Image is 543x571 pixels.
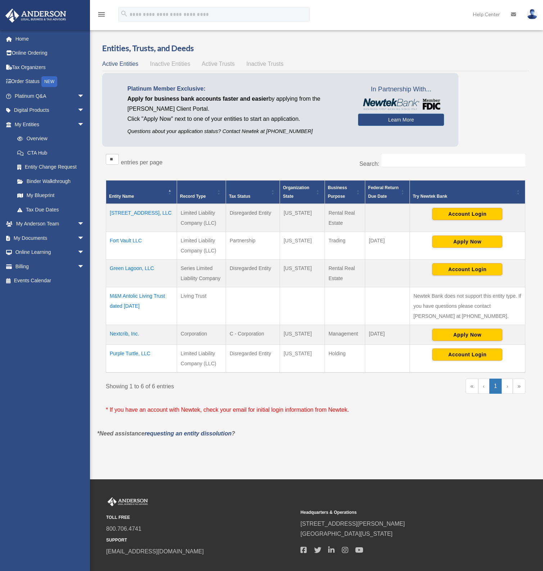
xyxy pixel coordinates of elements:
td: Limited Liability Company (LLC) [177,345,226,373]
a: Platinum Q&Aarrow_drop_down [5,89,95,103]
td: Corporation [177,325,226,345]
span: Federal Return Due Date [368,185,399,199]
td: [US_STATE] [280,232,325,260]
p: * If you have an account with Newtek, check your email for initial login information from Newtek. [106,405,525,415]
td: [US_STATE] [280,345,325,373]
div: Showing 1 to 6 of 6 entries [106,379,310,392]
span: arrow_drop_down [77,89,92,104]
img: User Pic [527,9,538,19]
a: Next [502,379,513,394]
th: Business Purpose: Activate to sort [325,181,365,204]
a: 1 [489,379,502,394]
td: Green Lagoon, LLC [106,260,177,287]
th: Tax Status: Activate to sort [226,181,280,204]
a: Account Login [432,351,502,357]
span: arrow_drop_down [77,231,92,246]
a: Online Ordering [5,46,95,60]
td: Trading [325,232,365,260]
span: arrow_drop_down [77,245,92,260]
span: arrow_drop_down [77,217,92,232]
th: Organization State: Activate to sort [280,181,325,204]
td: Limited Liability Company (LLC) [177,232,226,260]
a: Account Login [432,211,502,216]
span: Apply for business bank accounts faster and easier [127,96,268,102]
td: [DATE] [365,325,410,345]
a: Home [5,32,95,46]
span: arrow_drop_down [77,259,92,274]
td: Living Trust [177,287,226,325]
td: Disregarded Entity [226,204,280,232]
img: Anderson Advisors Platinum Portal [106,497,149,507]
td: Limited Liability Company (LLC) [177,204,226,232]
a: My Entitiesarrow_drop_down [5,117,92,132]
td: [US_STATE] [280,260,325,287]
th: Try Newtek Bank : Activate to sort [409,181,525,204]
a: My Documentsarrow_drop_down [5,231,95,245]
a: CTA Hub [10,146,92,160]
a: Last [513,379,525,394]
td: [US_STATE] [280,204,325,232]
a: Previous [478,379,489,394]
td: Newtek Bank does not support this entity type. If you have questions please contact [PERSON_NAME]... [409,287,525,325]
small: TOLL FREE [106,514,295,521]
td: Purple Turtle, LLC [106,345,177,373]
td: C - Corporation [226,325,280,345]
th: Federal Return Due Date: Activate to sort [365,181,410,204]
small: SUPPORT [106,536,295,544]
a: Account Login [432,266,502,272]
label: Search: [359,161,379,167]
img: Anderson Advisors Platinum Portal [3,9,68,23]
td: M&M Antolic Living Trust dated [DATE] [106,287,177,325]
th: Record Type: Activate to sort [177,181,226,204]
p: Platinum Member Exclusive: [127,84,347,94]
a: menu [97,13,106,19]
label: entries per page [121,159,163,165]
a: Entity Change Request [10,160,92,174]
a: First [466,379,478,394]
a: requesting an entity dissolution [145,430,232,437]
p: Questions about your application status? Contact Newtek at [PHONE_NUMBER] [127,127,347,136]
td: Rental Real Estate [325,260,365,287]
span: arrow_drop_down [77,103,92,118]
span: Record Type [180,194,206,199]
td: [DATE] [365,232,410,260]
a: Events Calendar [5,274,95,288]
button: Apply Now [432,329,502,341]
i: search [120,10,128,18]
span: Inactive Entities [150,61,190,67]
span: Try Newtek Bank [413,192,514,201]
span: Business Purpose [328,185,347,199]
td: Fort Vault LLC [106,232,177,260]
a: Overview [10,132,88,146]
em: *Need assistance ? [97,430,235,437]
a: My Blueprint [10,188,92,203]
div: NEW [41,76,57,87]
button: Apply Now [432,236,502,248]
button: Account Login [432,263,502,275]
a: Tax Organizers [5,60,95,74]
a: Binder Walkthrough [10,174,92,188]
a: [GEOGRAPHIC_DATA][US_STATE] [300,531,393,537]
a: Tax Due Dates [10,202,92,217]
td: Holding [325,345,365,373]
th: Entity Name: Activate to invert sorting [106,181,177,204]
span: Tax Status [229,194,250,199]
button: Account Login [432,208,502,220]
td: Rental Real Estate [325,204,365,232]
td: Nextcrib, Inc. [106,325,177,345]
h3: Entities, Trusts, and Deeds [102,43,529,54]
button: Account Login [432,348,502,361]
small: Headquarters & Operations [300,509,490,516]
a: Order StatusNEW [5,74,95,89]
td: Disregarded Entity [226,260,280,287]
span: In Partnership With... [358,84,444,95]
span: Active Entities [102,61,138,67]
td: [STREET_ADDRESS], LLC [106,204,177,232]
a: My Anderson Teamarrow_drop_down [5,217,95,231]
td: Series Limited Liability Company [177,260,226,287]
p: by applying from the [PERSON_NAME] Client Portal. [127,94,347,114]
span: Entity Name [109,194,134,199]
a: Digital Productsarrow_drop_down [5,103,95,118]
a: 800.706.4741 [106,526,141,532]
a: Billingarrow_drop_down [5,259,95,274]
